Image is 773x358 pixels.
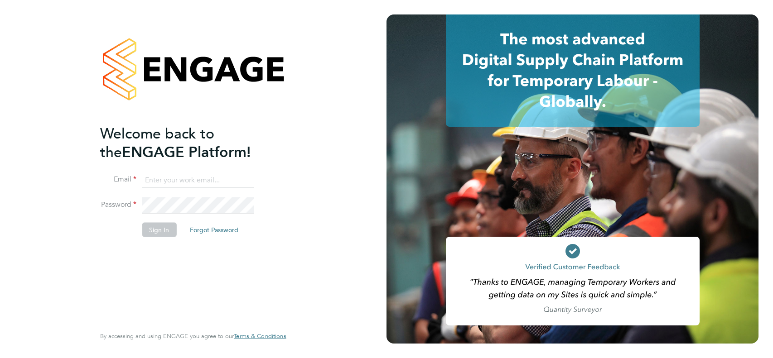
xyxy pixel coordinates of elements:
[183,223,246,237] button: Forgot Password
[100,332,286,340] span: By accessing and using ENGAGE you agree to our
[142,172,254,188] input: Enter your work email...
[100,175,136,184] label: Email
[142,223,176,237] button: Sign In
[234,333,286,340] a: Terms & Conditions
[100,124,214,161] span: Welcome back to the
[100,200,136,210] label: Password
[100,124,277,161] h2: ENGAGE Platform!
[234,332,286,340] span: Terms & Conditions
